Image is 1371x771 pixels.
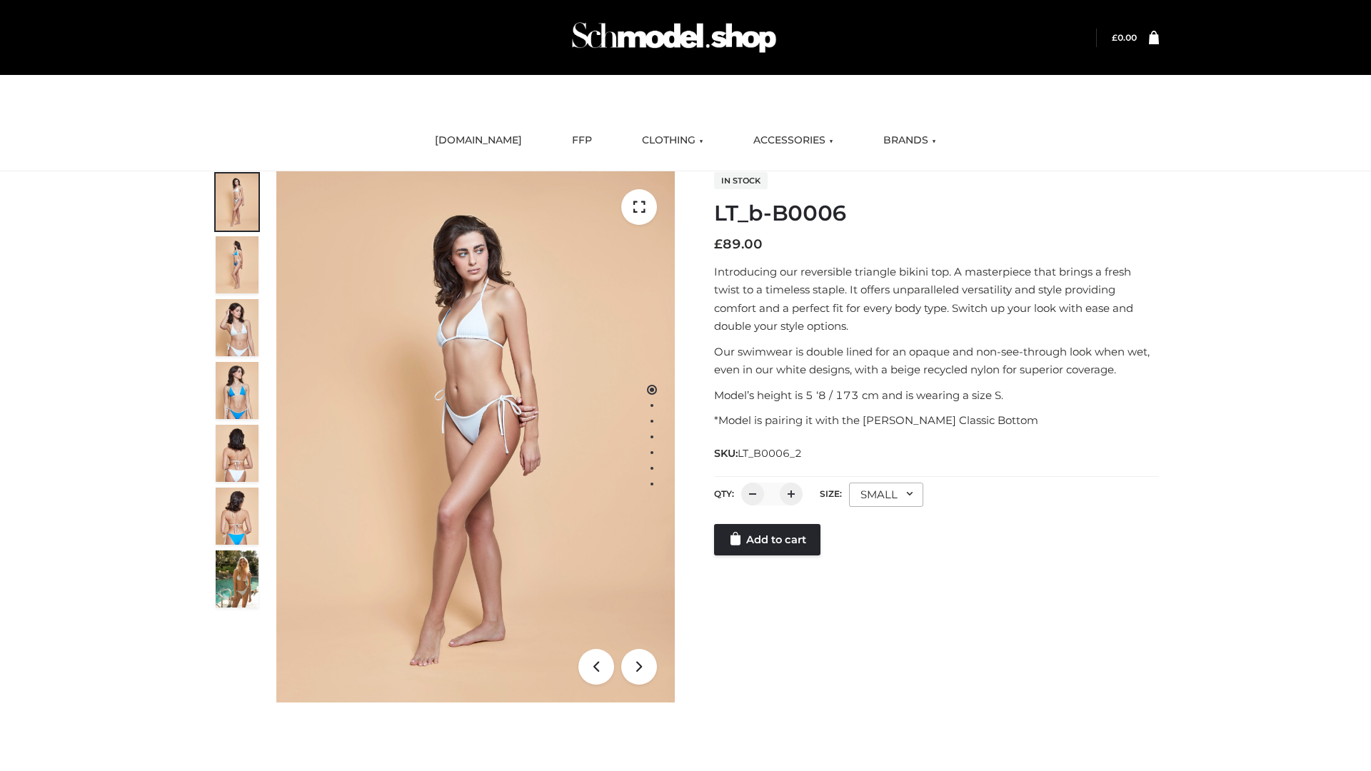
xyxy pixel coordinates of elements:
[216,173,258,231] img: ArielClassicBikiniTop_CloudNine_AzureSky_OW114ECO_1-scaled.jpg
[714,236,763,252] bdi: 89.00
[714,343,1159,379] p: Our swimwear is double lined for an opaque and non-see-through look when wet, even in our white d...
[561,125,603,156] a: FFP
[216,550,258,608] img: Arieltop_CloudNine_AzureSky2.jpg
[873,125,947,156] a: BRANDS
[714,172,768,189] span: In stock
[849,483,923,507] div: SMALL
[1112,32,1118,43] span: £
[424,125,533,156] a: [DOMAIN_NAME]
[1112,32,1137,43] a: £0.00
[714,488,734,499] label: QTY:
[216,488,258,545] img: ArielClassicBikiniTop_CloudNine_AzureSky_OW114ECO_8-scaled.jpg
[631,125,714,156] a: CLOTHING
[820,488,842,499] label: Size:
[714,263,1159,336] p: Introducing our reversible triangle bikini top. A masterpiece that brings a fresh twist to a time...
[1112,32,1137,43] bdi: 0.00
[714,386,1159,405] p: Model’s height is 5 ‘8 / 173 cm and is wearing a size S.
[216,362,258,419] img: ArielClassicBikiniTop_CloudNine_AzureSky_OW114ECO_4-scaled.jpg
[743,125,844,156] a: ACCESSORIES
[276,171,675,702] img: LT_b-B0006
[714,236,723,252] span: £
[216,236,258,293] img: ArielClassicBikiniTop_CloudNine_AzureSky_OW114ECO_2-scaled.jpg
[714,524,820,555] a: Add to cart
[216,425,258,482] img: ArielClassicBikiniTop_CloudNine_AzureSky_OW114ECO_7-scaled.jpg
[216,299,258,356] img: ArielClassicBikiniTop_CloudNine_AzureSky_OW114ECO_3-scaled.jpg
[714,445,803,462] span: SKU:
[738,447,802,460] span: LT_B0006_2
[567,9,781,66] img: Schmodel Admin 964
[714,411,1159,430] p: *Model is pairing it with the [PERSON_NAME] Classic Bottom
[714,201,1159,226] h1: LT_b-B0006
